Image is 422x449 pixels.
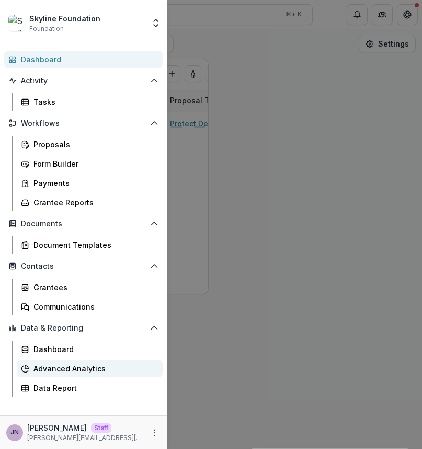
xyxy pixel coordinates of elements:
div: Joyce N [10,429,19,436]
a: Data Report [17,379,163,397]
a: Grantees [17,279,163,296]
div: Communications [33,301,154,312]
a: Form Builder [17,155,163,172]
div: Dashboard [21,54,154,65]
a: Document Templates [17,236,163,254]
div: Data Report [33,382,154,393]
button: Open entity switcher [149,13,163,34]
button: Open Documents [4,215,163,232]
a: Tasks [17,93,163,111]
a: Grantee Reports [17,194,163,211]
span: Foundation [29,24,64,34]
div: Grantee Reports [33,197,154,208]
button: Open Workflows [4,115,163,132]
div: Tasks [33,96,154,107]
div: Dashboard [33,344,154,355]
a: Dashboard [17,341,163,358]
p: [PERSON_NAME][EMAIL_ADDRESS][DOMAIN_NAME] [27,433,144,443]
div: Form Builder [33,158,154,169]
button: Open Contacts [4,258,163,275]
a: Payments [17,174,163,192]
div: Proposals [33,139,154,150]
button: Open Data & Reporting [4,320,163,336]
span: Documents [21,220,146,228]
button: More [148,426,161,439]
p: [PERSON_NAME] [27,422,87,433]
span: Data & Reporting [21,324,146,333]
div: Document Templates [33,239,154,250]
div: Payments [33,178,154,189]
span: Workflows [21,119,146,128]
div: Grantees [33,282,154,293]
img: Skyline Foundation [8,15,25,31]
a: Proposals [17,136,163,153]
div: Skyline Foundation [29,13,100,24]
span: Contacts [21,262,146,271]
a: Communications [17,298,163,315]
span: Activity [21,76,146,85]
a: Advanced Analytics [17,360,163,377]
div: Advanced Analytics [33,363,154,374]
button: Open Activity [4,72,163,89]
p: Staff [91,423,111,433]
a: Dashboard [4,51,163,68]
